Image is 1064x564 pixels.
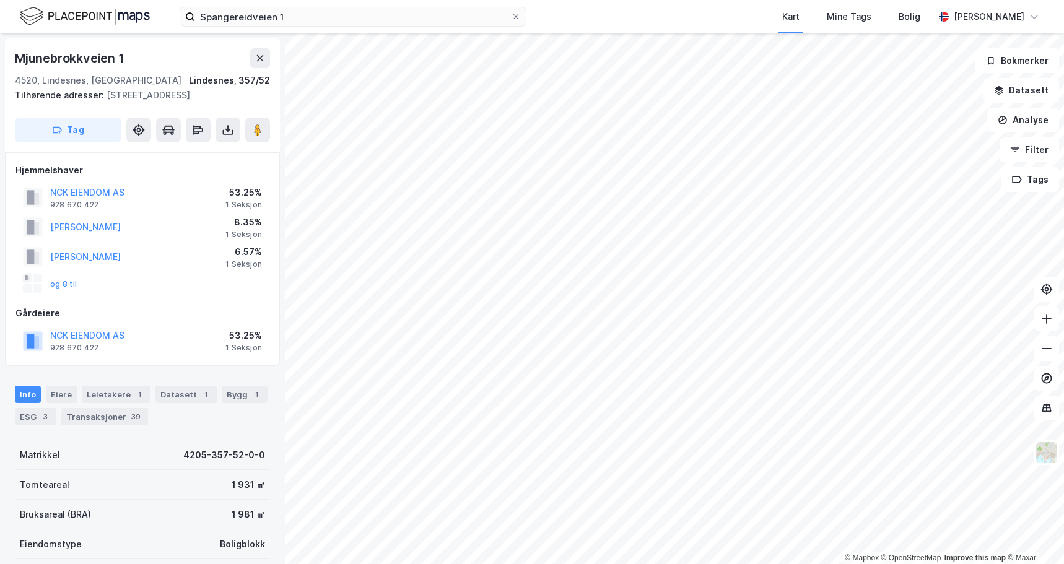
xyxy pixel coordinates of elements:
div: 1 [133,388,146,401]
div: 1 931 ㎡ [232,477,265,492]
div: 928 670 422 [50,200,98,210]
div: 1 Seksjon [225,230,262,240]
div: 53.25% [225,185,262,200]
div: 928 670 422 [50,343,98,353]
div: Kontrollprogram for chat [1002,505,1064,564]
div: Bygg [222,386,268,403]
div: 1 [250,388,263,401]
div: Gårdeiere [15,306,269,321]
div: Tomteareal [20,477,69,492]
div: Info [15,386,41,403]
div: 1 Seksjon [225,259,262,269]
div: Mjunebrokkveien 1 [15,48,127,68]
button: Bokmerker [975,48,1059,73]
div: [STREET_ADDRESS] [15,88,260,103]
div: Transaksjoner [61,408,148,425]
a: Mapbox [845,553,879,562]
div: 1 Seksjon [225,200,262,210]
iframe: Chat Widget [1002,505,1064,564]
div: Leietakere [82,386,150,403]
div: 39 [129,410,143,423]
div: Bolig [899,9,920,24]
div: ESG [15,408,56,425]
button: Datasett [983,78,1059,103]
div: 6.57% [225,245,262,259]
a: Improve this map [944,553,1006,562]
span: Tilhørende adresser: [15,90,107,100]
div: 3 [39,410,51,423]
div: 4205-357-52-0-0 [183,448,265,462]
div: Lindesnes, 357/52 [189,73,270,88]
div: [PERSON_NAME] [954,9,1024,24]
div: Eiendomstype [20,537,82,552]
div: Bruksareal (BRA) [20,507,91,522]
div: Eiere [46,386,77,403]
button: Filter [1000,137,1059,162]
button: Analyse [987,108,1059,132]
div: 1 981 ㎡ [232,507,265,522]
div: Datasett [155,386,217,403]
div: Kart [782,9,800,24]
div: 1 [199,388,212,401]
button: Tags [1001,167,1059,192]
button: Tag [15,118,121,142]
a: OpenStreetMap [881,553,941,562]
div: 1 Seksjon [225,343,262,353]
div: Mine Tags [827,9,871,24]
div: Boligblokk [220,537,265,552]
input: Søk på adresse, matrikkel, gårdeiere, leietakere eller personer [195,7,511,26]
img: logo.f888ab2527a4732fd821a326f86c7f29.svg [20,6,150,27]
img: Z [1035,441,1058,464]
div: Hjemmelshaver [15,163,269,178]
div: 53.25% [225,328,262,343]
div: 8.35% [225,215,262,230]
div: Matrikkel [20,448,60,462]
div: 4520, Lindesnes, [GEOGRAPHIC_DATA] [15,73,181,88]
